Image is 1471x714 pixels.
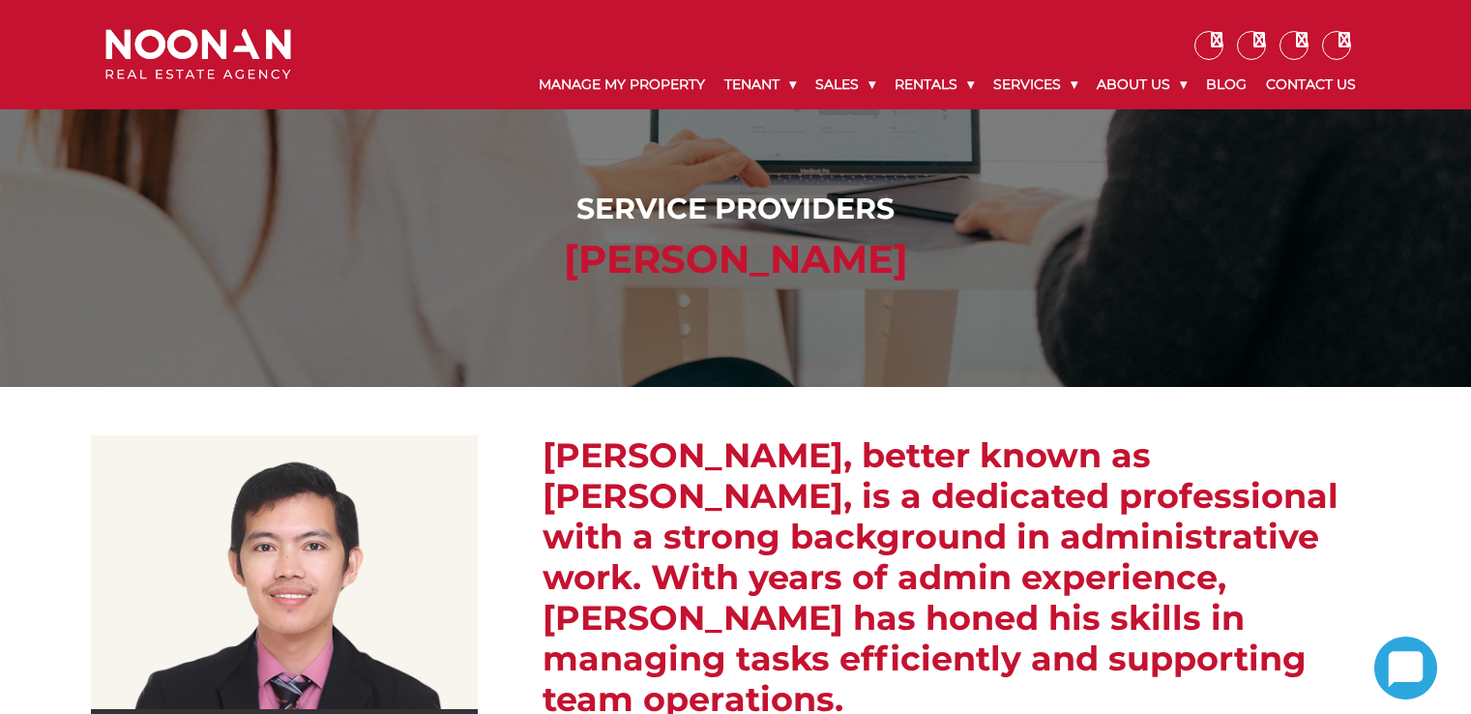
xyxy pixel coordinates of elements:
[984,60,1087,109] a: Services
[806,60,885,109] a: Sales
[1196,60,1256,109] a: Blog
[1256,60,1366,109] a: Contact Us
[110,236,1361,283] h2: [PERSON_NAME]
[885,60,984,109] a: Rentals
[715,60,806,109] a: Tenant
[110,192,1361,226] h1: Service Providers
[1087,60,1196,109] a: About Us
[91,435,478,709] img: Julius Lucanes
[529,60,715,109] a: Manage My Property
[105,29,291,80] img: Noonan Real Estate Agency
